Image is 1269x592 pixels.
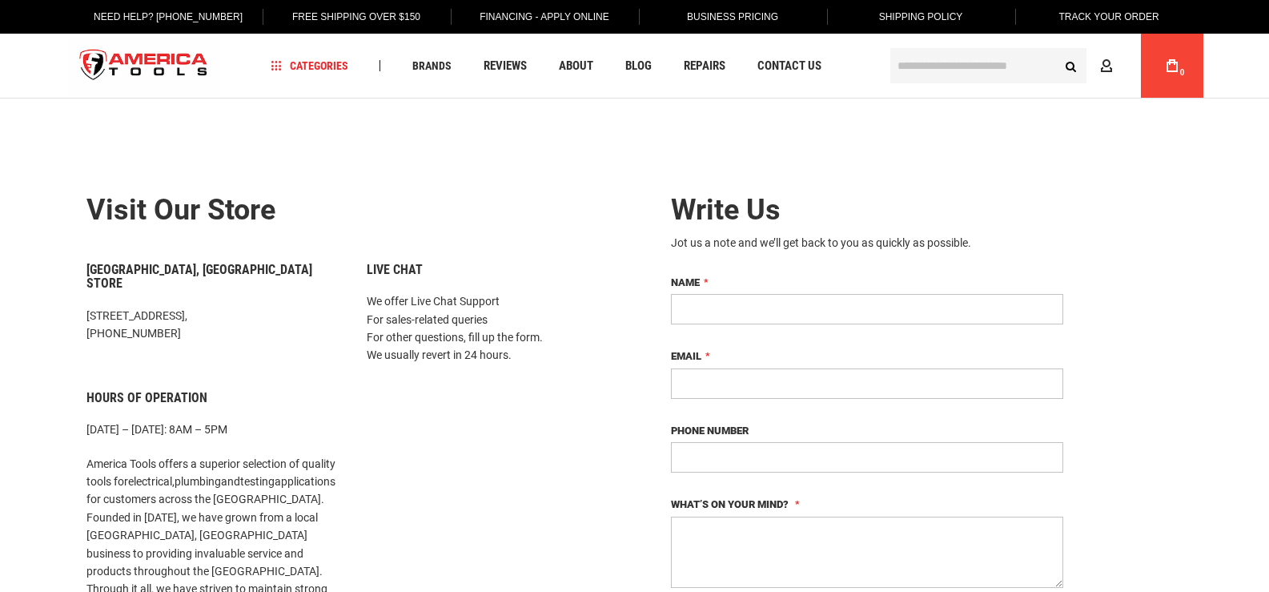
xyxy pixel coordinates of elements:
h6: [GEOGRAPHIC_DATA], [GEOGRAPHIC_DATA] Store [86,263,343,291]
h6: Live Chat [367,263,623,277]
span: Phone Number [671,425,749,437]
span: Email [671,350,701,362]
a: Reviews [476,55,534,77]
h2: Visit our store [86,195,623,227]
span: Reviews [484,60,527,72]
span: 0 [1180,68,1185,77]
span: Brands [412,60,452,71]
a: Categories [264,55,355,77]
span: Blog [625,60,652,72]
button: Search [1056,50,1086,81]
span: About [559,60,593,72]
a: electrical [128,475,172,488]
a: 0 [1157,34,1187,98]
span: Name [671,276,700,288]
a: plumbing [175,475,221,488]
a: Blog [618,55,659,77]
span: Shipping Policy [879,11,963,22]
a: Brands [405,55,459,77]
a: About [552,55,600,77]
p: [DATE] – [DATE]: 8AM – 5PM [86,421,343,438]
h6: Hours of Operation [86,391,343,405]
span: What’s on your mind? [671,498,789,510]
span: Categories [271,60,348,71]
span: Write Us [671,193,781,227]
a: store logo [66,36,222,96]
img: America Tools [66,36,222,96]
span: Contact Us [757,60,821,72]
p: We offer Live Chat Support For sales-related queries For other questions, fill up the form. We us... [367,292,623,364]
span: Repairs [684,60,725,72]
div: Jot us a note and we’ll get back to you as quickly as possible. [671,235,1063,251]
a: Contact Us [750,55,829,77]
a: testing [240,475,275,488]
p: [STREET_ADDRESS], [PHONE_NUMBER] [86,307,343,343]
a: Repairs [677,55,733,77]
